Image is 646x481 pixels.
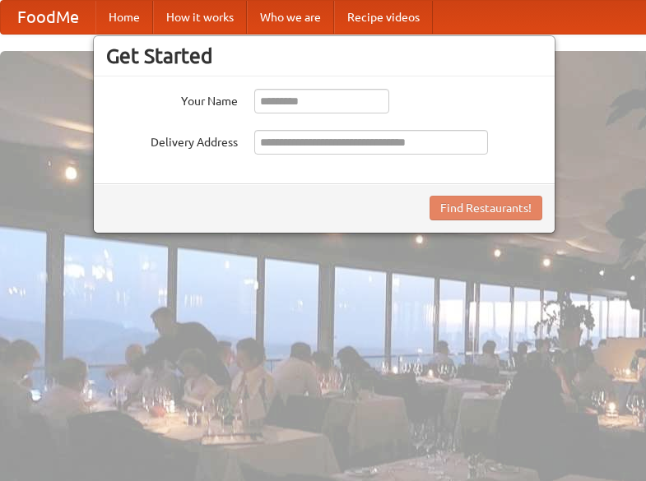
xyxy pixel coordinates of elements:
[106,44,542,68] h3: Get Started
[247,1,334,34] a: Who we are
[106,130,238,150] label: Delivery Address
[430,196,542,220] button: Find Restaurants!
[153,1,247,34] a: How it works
[95,1,153,34] a: Home
[334,1,433,34] a: Recipe videos
[106,89,238,109] label: Your Name
[1,1,95,34] a: FoodMe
